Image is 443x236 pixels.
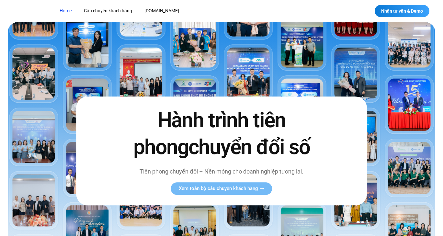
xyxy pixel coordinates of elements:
p: Tiên phong chuyển đổi – Nền móng cho doanh nghiệp tương lai. [126,167,317,176]
span: Nhận tư vấn & Demo [381,9,423,13]
h2: Hành trình tiên phong [126,107,317,161]
a: Câu chuyện khách hàng [79,5,137,17]
span: chuyển đổi số [188,135,310,159]
a: Nhận tư vấn & Demo [375,5,429,17]
a: Home [55,5,76,17]
nav: Menu [55,5,271,17]
span: Xem toàn bộ câu chuyện khách hàng [179,186,258,191]
a: [DOMAIN_NAME] [140,5,184,17]
a: Xem toàn bộ câu chuyện khách hàng [171,182,272,195]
